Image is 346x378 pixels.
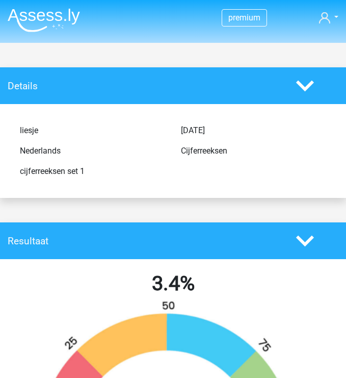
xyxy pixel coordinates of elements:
div: [DATE] [173,124,334,137]
div: cijferreeksen set 1 [12,165,173,178]
div: Nederlands [12,145,173,157]
span: premium [228,13,260,22]
h2: 3.4% [8,271,338,296]
h4: Details [8,80,281,92]
img: Assessly [8,8,80,32]
div: liesje [12,124,173,137]
div: Cijferreeksen [173,145,334,157]
a: premium [222,11,267,24]
h4: Resultaat [8,235,281,247]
